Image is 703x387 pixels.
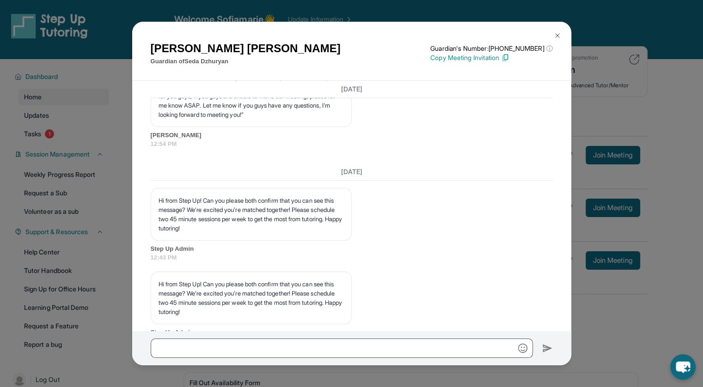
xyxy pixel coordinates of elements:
[151,57,341,66] p: Guardian of Seda Dzhuryan
[151,131,553,140] span: [PERSON_NAME]
[151,328,553,337] span: Step Up Admin
[151,244,553,254] span: Step Up Admin
[670,354,696,380] button: chat-button
[151,139,553,149] span: 12:54 PM
[151,40,341,57] h1: [PERSON_NAME] [PERSON_NAME]
[501,54,509,62] img: Copy Icon
[542,343,553,354] img: Send icon
[151,85,553,94] h3: [DATE]
[159,196,344,233] p: Hi from Step Up! Can you please both confirm that you can see this message? We’re excited you’re ...
[518,344,527,353] img: Emoji
[151,253,553,262] span: 12:43 PM
[546,44,552,53] span: ⓘ
[151,167,553,176] h3: [DATE]
[159,279,344,316] p: Hi from Step Up! Can you please both confirm that you can see this message? We’re excited you’re ...
[554,32,561,39] img: Close Icon
[430,44,552,53] p: Guardian's Number: [PHONE_NUMBER]
[430,53,552,62] p: Copy Meeting Invitation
